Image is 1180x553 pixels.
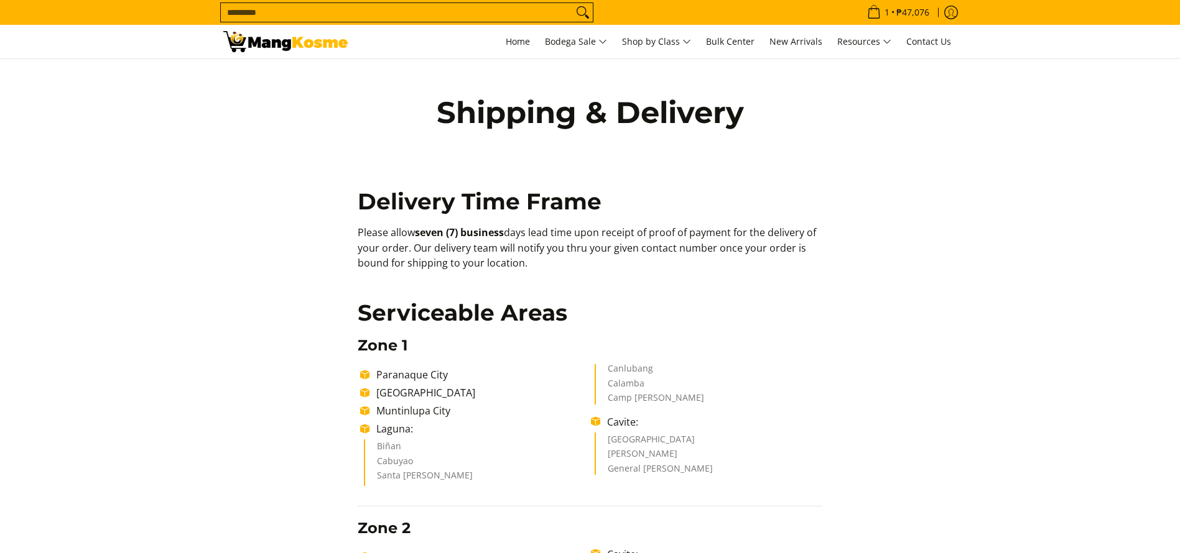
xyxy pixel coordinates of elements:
h3: Zone 2 [358,519,822,537]
span: Paranaque City [376,368,448,382]
li: [GEOGRAPHIC_DATA] [370,385,591,400]
li: Santa [PERSON_NAME] [377,471,579,486]
span: Bulk Center [706,35,755,47]
span: • [863,6,933,19]
h2: Serviceable Areas [358,299,822,327]
span: 1 [883,8,891,17]
li: Camp [PERSON_NAME] [608,393,810,404]
li: Biñan [377,442,579,457]
h2: Delivery Time Frame [358,188,822,216]
h1: Shipping & Delivery [410,94,771,131]
li: Calamba [608,379,810,394]
span: ₱47,076 [894,8,931,17]
li: Canlubang [608,364,810,379]
span: Shop by Class [622,34,691,50]
img: Shipping &amp; Delivery Page l Mang Kosme: Home Appliances Warehouse Sale! [223,31,348,52]
a: Home [499,25,536,58]
nav: Main Menu [360,25,957,58]
span: Contact Us [906,35,951,47]
li: [PERSON_NAME] [608,449,810,464]
li: [GEOGRAPHIC_DATA] [608,435,810,450]
h3: Zone 1 [358,336,822,355]
li: Cabuyao [377,457,579,472]
span: Resources [837,34,891,50]
a: Shop by Class [616,25,697,58]
li: Laguna: [370,421,591,436]
li: Cavite: [601,414,822,429]
a: Resources [831,25,898,58]
span: Bodega Sale [545,34,607,50]
li: General [PERSON_NAME] [608,464,810,475]
p: Please allow days lead time upon receipt of proof of payment for the delivery of your order. Our ... [358,225,822,283]
span: New Arrivals [769,35,822,47]
button: Search [573,3,593,22]
a: Bulk Center [700,25,761,58]
li: Muntinlupa City [370,403,591,418]
a: Contact Us [900,25,957,58]
a: Bodega Sale [539,25,613,58]
b: seven (7) business [415,226,504,239]
span: Home [506,35,530,47]
a: New Arrivals [763,25,829,58]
